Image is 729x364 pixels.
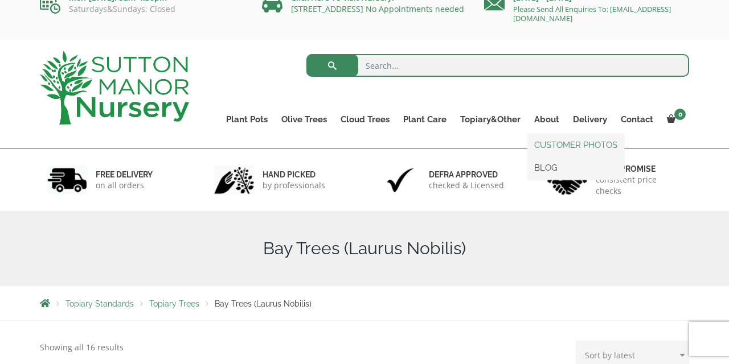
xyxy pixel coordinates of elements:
p: checked & Licensed [429,180,504,191]
img: 4.jpg [547,163,587,197]
span: Bay Trees (Laurus Nobilis) [215,299,312,308]
img: 1.jpg [47,166,87,195]
h6: Defra approved [429,169,504,180]
a: Contact [614,111,660,127]
h6: hand picked [263,169,325,180]
a: Topiary&Other [453,111,527,127]
a: Plant Care [396,111,453,127]
a: Please Send All Enquiries To: [EMAIL_ADDRESS][DOMAIN_NAME] [513,4,671,23]
a: 0 [660,111,689,127]
p: by professionals [263,180,325,191]
p: Showing all 16 results [40,341,124,354]
h6: FREE DELIVERY [96,169,153,180]
a: BLOG [527,159,624,176]
h1: Bay Trees (Laurus Nobilis) [40,238,689,259]
a: Plant Pots [219,111,275,127]
img: 2.jpg [214,166,254,195]
img: 3.jpg [380,166,420,195]
a: Delivery [566,111,614,127]
a: Topiary Trees [149,299,199,308]
img: logo [40,51,189,125]
a: About [527,111,566,127]
p: on all orders [96,180,153,191]
a: Topiary Standards [65,299,134,308]
a: Cloud Trees [334,111,396,127]
h6: Price promise [596,164,682,174]
span: 0 [674,109,686,120]
input: Search... [306,54,690,77]
nav: Breadcrumbs [40,299,689,308]
a: [STREET_ADDRESS] No Appointments needed [291,3,464,14]
a: Olive Trees [275,111,334,127]
p: Saturdays&Sundays: Closed [40,5,245,14]
p: consistent price checks [596,174,682,197]
a: CUSTOMER PHOTOS [527,136,624,154]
